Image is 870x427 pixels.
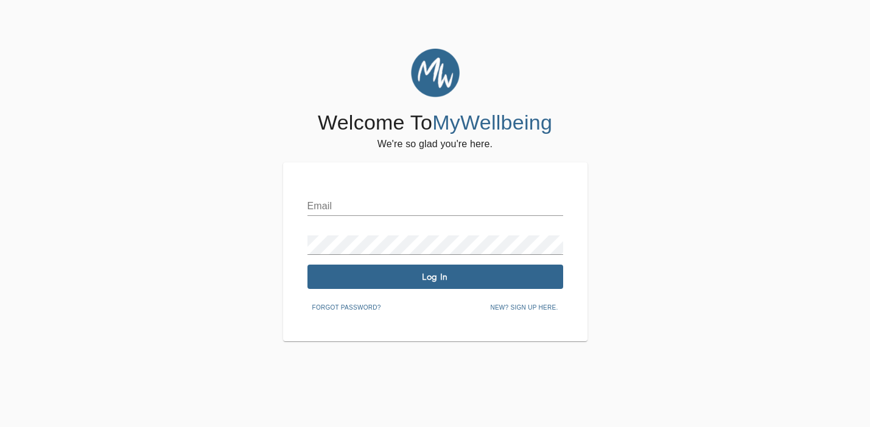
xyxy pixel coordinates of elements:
span: Forgot password? [312,302,381,313]
h6: We're so glad you're here. [377,136,493,153]
a: Forgot password? [307,302,386,311]
button: Log In [307,265,563,289]
span: Log In [312,271,558,283]
h4: Welcome To [318,110,552,136]
span: New? Sign up here. [490,302,558,313]
button: New? Sign up here. [485,299,563,317]
span: MyWellbeing [432,111,552,134]
button: Forgot password? [307,299,386,317]
img: MyWellbeing [411,49,460,97]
